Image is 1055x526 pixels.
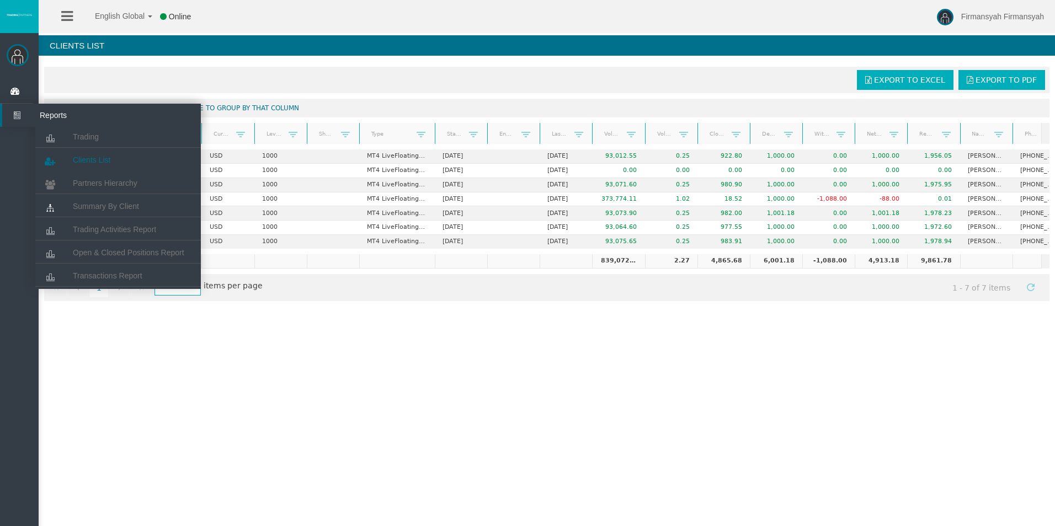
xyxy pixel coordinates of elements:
td: 0.00 [907,164,960,178]
td: 980.90 [697,178,750,192]
a: Start Date [440,126,469,141]
td: MT4 LiveFloatingSpreadAccount [359,164,435,178]
a: Transactions Report [35,266,201,286]
a: Summary By Client [35,196,201,216]
td: 1,972.60 [907,221,960,235]
td: MT4 LiveFloatingSpreadAccount [359,206,435,221]
span: items per page [152,277,263,296]
td: 0.00 [802,221,855,235]
td: USD [201,164,254,178]
td: 839,072.41 [592,254,644,269]
td: [DATE] [435,164,487,178]
td: 1000 [254,178,307,192]
td: 1000 [254,192,307,207]
a: Real equity [913,126,942,141]
td: USD [201,149,254,164]
span: Trading Activities Report [73,225,156,234]
span: Export to Excel [874,76,945,84]
td: 0.25 [645,235,697,249]
a: End Date [492,126,521,141]
span: Export to PDF [976,76,1037,84]
td: 0.00 [697,164,750,178]
td: 1,975.95 [907,178,960,192]
td: 0.01 [907,192,960,207]
a: Trading Activities Report [35,219,201,239]
td: MT4 LiveFloatingSpreadAccount [359,192,435,207]
a: Last trade date [545,126,574,141]
td: 0.00 [645,164,697,178]
td: [PERSON_NAME] [960,192,1013,207]
td: 2.27 [645,254,697,269]
td: 1000 [254,149,307,164]
span: Online [169,12,191,21]
td: 1,000.00 [855,149,907,164]
td: 1,000.00 [750,192,802,207]
td: 1,001.18 [855,206,907,221]
td: [DATE] [540,235,592,249]
td: 0.00 [802,206,855,221]
a: Name [965,126,994,141]
td: [PERSON_NAME] [960,178,1013,192]
td: [DATE] [540,221,592,235]
td: 93,064.60 [592,221,644,235]
td: MT4 LiveFloatingSpreadAccount [359,235,435,249]
td: MT4 LiveFloatingSpreadAccount [359,221,435,235]
td: 1,000.00 [855,178,907,192]
td: 0.00 [802,164,855,178]
td: [PERSON_NAME] [960,235,1013,249]
img: user-image [937,9,953,25]
a: Closed PNL [702,126,732,141]
td: 0.25 [645,206,697,221]
td: 1.02 [645,192,697,207]
td: [DATE] [435,221,487,235]
td: 93,073.90 [592,206,644,221]
td: 1,000.00 [750,178,802,192]
a: Short Code [312,126,341,141]
a: Trading [35,127,201,147]
td: 0.00 [750,164,802,178]
a: Withdrawals [807,126,836,141]
a: Export to PDF [958,70,1045,90]
td: 4,913.18 [855,254,907,269]
td: 1,000.00 [855,235,907,249]
span: Firmansyah Firmansyah [961,12,1044,21]
a: Reports [2,104,201,127]
td: 93,075.65 [592,235,644,249]
a: Phone [1017,126,1047,141]
span: Reports [31,104,140,127]
td: 922.80 [697,149,750,164]
a: Refresh [1021,277,1040,296]
td: USD [201,235,254,249]
a: Open & Closed Positions Report [35,243,201,262]
td: 983.91 [697,235,750,249]
a: Leverage [259,126,289,141]
td: 0.00 [802,149,855,164]
td: -1,088.00 [802,254,855,269]
td: -88.00 [855,192,907,207]
td: 982.00 [697,206,750,221]
h4: Clients List [39,35,1055,56]
div: Drag a column header and drop it here to group by that column [44,99,1049,117]
td: 9,861.78 [907,254,960,269]
td: 0.00 [802,235,855,249]
td: 0.25 [645,149,697,164]
td: [DATE] [435,192,487,207]
td: [DATE] [540,164,592,178]
span: Partners Hierarchy [73,179,137,187]
td: 0.25 [645,178,697,192]
td: 6,001.18 [750,254,802,269]
span: Trading [73,132,99,141]
td: USD [201,221,254,235]
a: Type [364,126,417,141]
td: USD [201,178,254,192]
td: 0.00 [855,164,907,178]
td: 373,774.11 [592,192,644,207]
td: [DATE] [435,206,487,221]
a: Net deposits [860,126,889,141]
a: Volume [598,126,627,141]
span: Transactions Report [73,271,142,280]
td: [PERSON_NAME] [960,164,1013,178]
td: USD [201,206,254,221]
td: 1,000.00 [855,221,907,235]
td: [PERSON_NAME] [960,149,1013,164]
